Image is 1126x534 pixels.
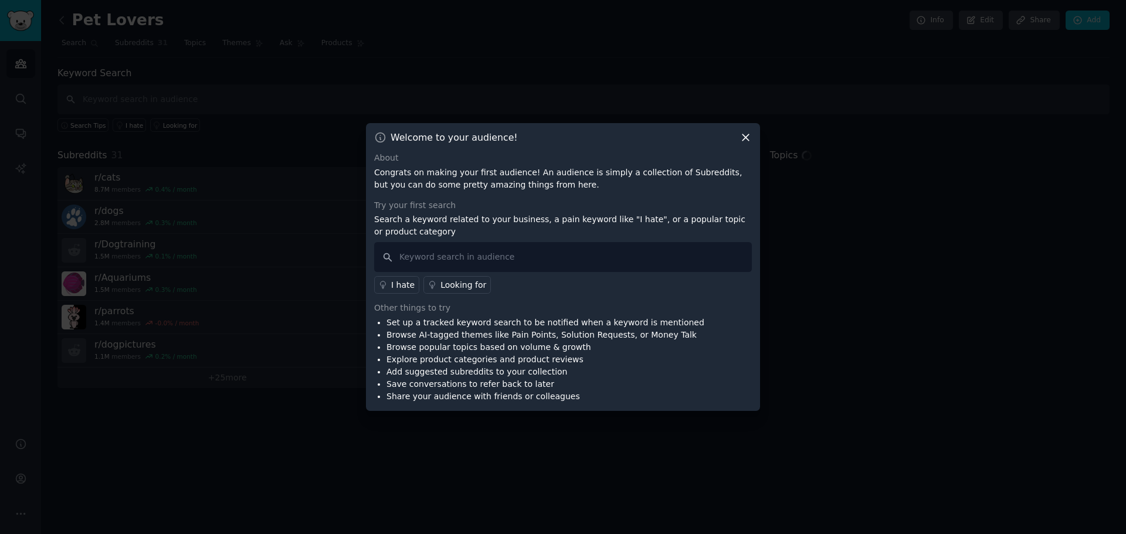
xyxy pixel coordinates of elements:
[386,317,704,329] li: Set up a tracked keyword search to be notified when a keyword is mentioned
[440,279,486,291] div: Looking for
[386,366,704,378] li: Add suggested subreddits to your collection
[423,276,491,294] a: Looking for
[391,131,518,144] h3: Welcome to your audience!
[374,302,752,314] div: Other things to try
[374,276,419,294] a: I hate
[374,199,752,212] div: Try your first search
[374,152,752,164] div: About
[386,390,704,403] li: Share your audience with friends or colleagues
[391,279,415,291] div: I hate
[386,329,704,341] li: Browse AI-tagged themes like Pain Points, Solution Requests, or Money Talk
[386,341,704,353] li: Browse popular topics based on volume & growth
[374,242,752,272] input: Keyword search in audience
[386,378,704,390] li: Save conversations to refer back to later
[374,213,752,238] p: Search a keyword related to your business, a pain keyword like "I hate", or a popular topic or pr...
[374,166,752,191] p: Congrats on making your first audience! An audience is simply a collection of Subreddits, but you...
[386,353,704,366] li: Explore product categories and product reviews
